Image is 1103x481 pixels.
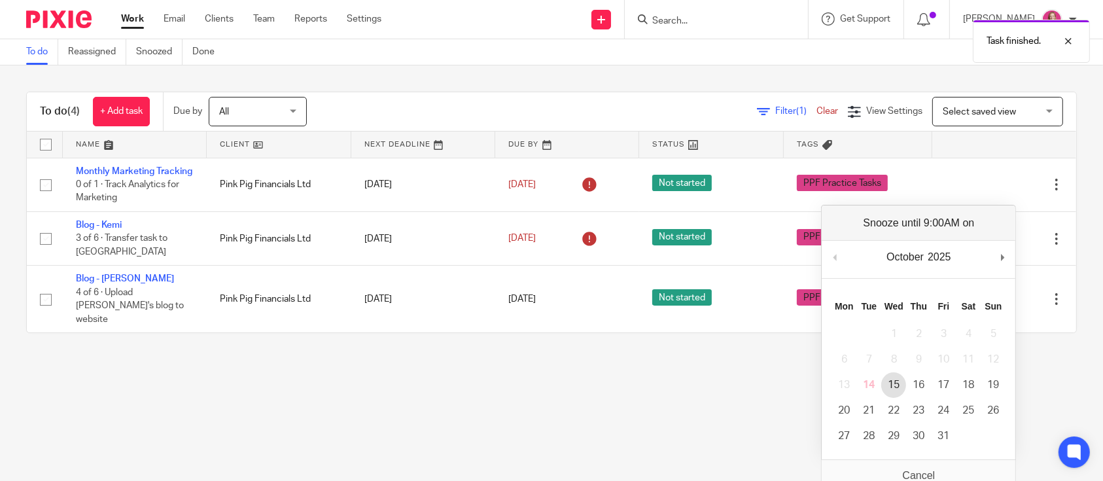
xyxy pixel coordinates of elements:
a: Settings [347,12,381,26]
span: (4) [67,106,80,116]
abbr: Friday [938,301,950,312]
abbr: Tuesday [862,301,877,312]
span: [DATE] [508,294,536,304]
abbr: Thursday [911,301,927,312]
button: 30 [906,423,931,449]
button: 31 [931,423,956,449]
div: 2025 [926,247,953,267]
span: PPF Practice Tasks [797,229,888,245]
button: 24 [931,398,956,423]
h1: To do [40,105,80,118]
span: Tags [797,141,819,148]
button: 17 [931,372,956,398]
button: 20 [832,398,856,423]
p: Due by [173,105,202,118]
span: [DATE] [508,234,536,243]
span: PPF Practice Tasks [797,175,888,191]
button: 21 [856,398,881,423]
span: View Settings [866,107,922,116]
a: To do [26,39,58,65]
span: (1) [796,107,807,116]
span: 0 of 1 · Track Analytics for Marketing [76,180,179,203]
span: 3 of 6 · Transfer task to [GEOGRAPHIC_DATA] [76,234,167,257]
td: [DATE] [351,266,495,333]
button: 16 [906,372,931,398]
p: Task finished. [987,35,1041,48]
button: Next Month [996,247,1009,267]
span: [DATE] [508,180,536,189]
a: + Add task [93,97,150,126]
abbr: Saturday [962,301,976,312]
button: 25 [956,398,981,423]
a: Clear [816,107,838,116]
button: 26 [981,398,1006,423]
button: Previous Month [828,247,841,267]
td: Pink Pig Financials Ltd [207,158,351,211]
span: Not started [652,175,712,191]
a: Done [192,39,224,65]
span: 4 of 6 · Upload [PERSON_NAME]'s blog to website [76,288,184,324]
abbr: Monday [835,301,853,312]
button: 27 [832,423,856,449]
button: 15 [881,372,906,398]
a: Team [253,12,275,26]
td: [DATE] [351,158,495,211]
button: 29 [881,423,906,449]
a: Blog - [PERSON_NAME] [76,274,174,283]
span: Not started [652,229,712,245]
span: Filter [775,107,816,116]
a: Snoozed [136,39,183,65]
button: 23 [906,398,931,423]
abbr: Wednesday [884,301,903,312]
span: Select saved view [943,107,1016,116]
a: Clients [205,12,234,26]
img: Pixie [26,10,92,28]
span: All [219,107,229,116]
td: Pink Pig Financials Ltd [207,211,351,265]
button: 19 [981,372,1006,398]
abbr: Sunday [985,301,1002,312]
a: Reassigned [68,39,126,65]
span: PPF Practice Tasks [797,289,888,306]
td: Pink Pig Financials Ltd [207,266,351,333]
a: Reports [294,12,327,26]
a: Monthly Marketing Tracking [76,167,192,176]
button: 18 [956,372,981,398]
button: 22 [881,398,906,423]
a: Email [164,12,185,26]
img: Team%20headshots.png [1042,9,1062,30]
a: Work [121,12,144,26]
div: October [884,247,926,267]
a: Blog - Kemi [76,221,122,230]
span: Not started [652,289,712,306]
button: 28 [856,423,881,449]
td: [DATE] [351,211,495,265]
